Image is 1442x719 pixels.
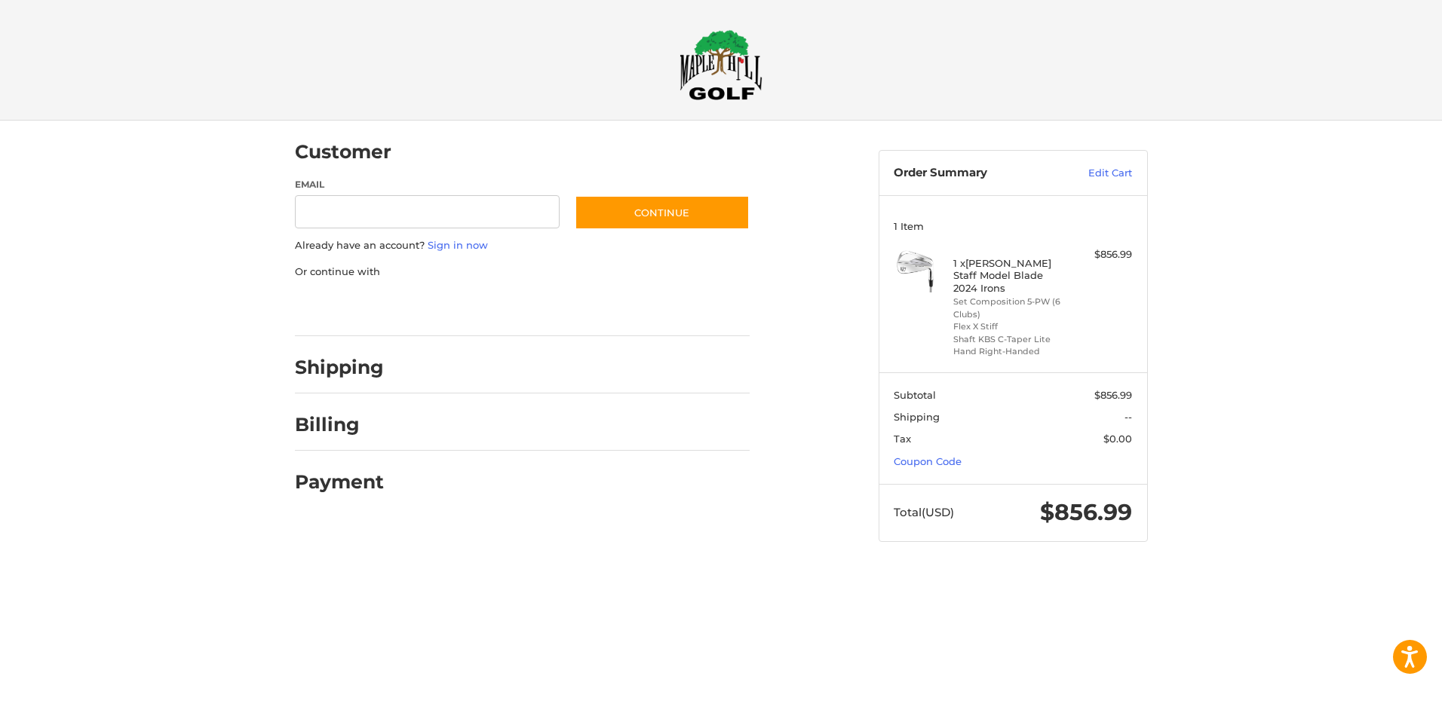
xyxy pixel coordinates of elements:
[894,220,1132,232] h3: 1 Item
[428,239,488,251] a: Sign in now
[1094,389,1132,401] span: $856.99
[1040,498,1132,526] span: $856.99
[295,356,384,379] h2: Shipping
[545,294,658,321] iframe: PayPal-venmo
[953,320,1069,333] li: Flex X Stiff
[418,294,531,321] iframe: PayPal-paylater
[575,195,750,230] button: Continue
[953,295,1069,320] li: Set Composition 5-PW (6 Clubs)
[953,257,1069,294] h4: 1 x [PERSON_NAME] Staff Model Blade 2024 Irons
[295,238,750,253] p: Already have an account?
[295,178,560,191] label: Email
[1072,247,1132,262] div: $856.99
[295,413,383,436] h2: Billing
[290,294,403,321] iframe: PayPal-paypal
[894,433,911,445] span: Tax
[894,505,954,519] span: Total (USD)
[894,455,962,467] a: Coupon Code
[894,389,936,401] span: Subtotal
[1056,166,1132,181] a: Edit Cart
[894,166,1056,181] h3: Order Summary
[295,265,750,280] p: Or continue with
[295,470,384,494] h2: Payment
[680,29,762,100] img: Maple Hill Golf
[1103,433,1132,445] span: $0.00
[1124,411,1132,423] span: --
[894,411,940,423] span: Shipping
[953,345,1069,358] li: Hand Right-Handed
[295,140,391,164] h2: Customer
[953,333,1069,346] li: Shaft KBS C-Taper Lite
